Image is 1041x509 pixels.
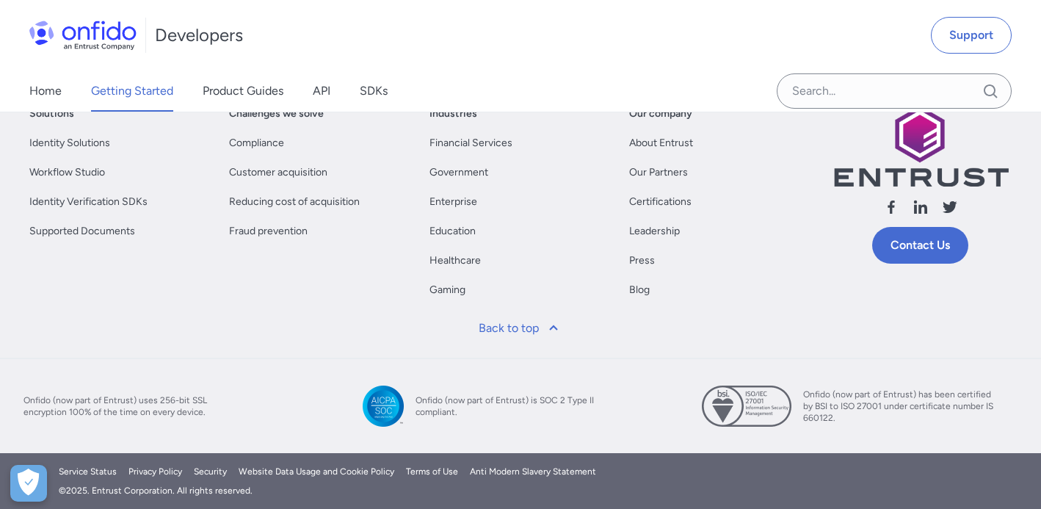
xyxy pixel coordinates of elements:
[629,252,655,270] a: Press
[229,105,324,123] a: Challenges we solve
[416,394,606,418] span: Onfido (now part of Entrust) is SOC 2 Type II compliant.
[429,193,477,211] a: Enterprise
[29,71,62,112] a: Home
[872,227,968,264] a: Contact Us
[59,484,982,497] div: © 2025 . Entrust Corporation. All rights reserved.
[313,71,330,112] a: API
[29,134,110,152] a: Identity Solutions
[941,198,959,216] svg: Follow us X (Twitter)
[629,164,688,181] a: Our Partners
[229,134,284,152] a: Compliance
[239,465,394,478] a: Website Data Usage and Cookie Policy
[429,223,476,240] a: Education
[29,21,137,50] img: Onfido Logo
[833,105,1009,187] img: Entrust logo
[229,193,360,211] a: Reducing cost of acquisition
[429,281,465,299] a: Gaming
[229,223,308,240] a: Fraud prevention
[429,252,481,270] a: Healthcare
[777,73,1012,109] input: Onfido search input field
[470,465,596,478] a: Anti Modern Slavery Statement
[29,105,74,123] a: Solutions
[629,134,693,152] a: About Entrust
[629,223,680,240] a: Leadership
[470,311,571,346] a: Back to top
[128,465,182,478] a: Privacy Policy
[912,198,929,216] svg: Follow us linkedin
[59,465,117,478] a: Service Status
[406,465,458,478] a: Terms of Use
[702,386,791,427] img: ISO 27001 certified
[882,198,900,216] svg: Follow us facebook
[10,465,47,502] button: Open Preferences
[29,193,148,211] a: Identity Verification SDKs
[429,164,488,181] a: Government
[629,193,692,211] a: Certifications
[229,164,327,181] a: Customer acquisition
[629,105,692,123] a: Our company
[29,223,135,240] a: Supported Documents
[91,71,173,112] a: Getting Started
[10,465,47,502] div: Cookie Preferences
[882,198,900,221] a: Follow us facebook
[931,17,1012,54] a: Support
[629,281,650,299] a: Blog
[155,24,243,47] h1: Developers
[194,465,227,478] a: Security
[363,386,404,427] img: SOC 2 Type II compliant
[803,389,994,424] span: Onfido (now part of Entrust) has been certified by BSI to ISO 27001 under certificate number IS 6...
[912,198,929,221] a: Follow us linkedin
[429,105,477,123] a: Industries
[429,134,512,152] a: Financial Services
[23,394,214,418] span: Onfido (now part of Entrust) uses 256-bit SSL encryption 100% of the time on every device.
[360,71,388,112] a: SDKs
[941,198,959,221] a: Follow us X (Twitter)
[29,164,105,181] a: Workflow Studio
[203,71,283,112] a: Product Guides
